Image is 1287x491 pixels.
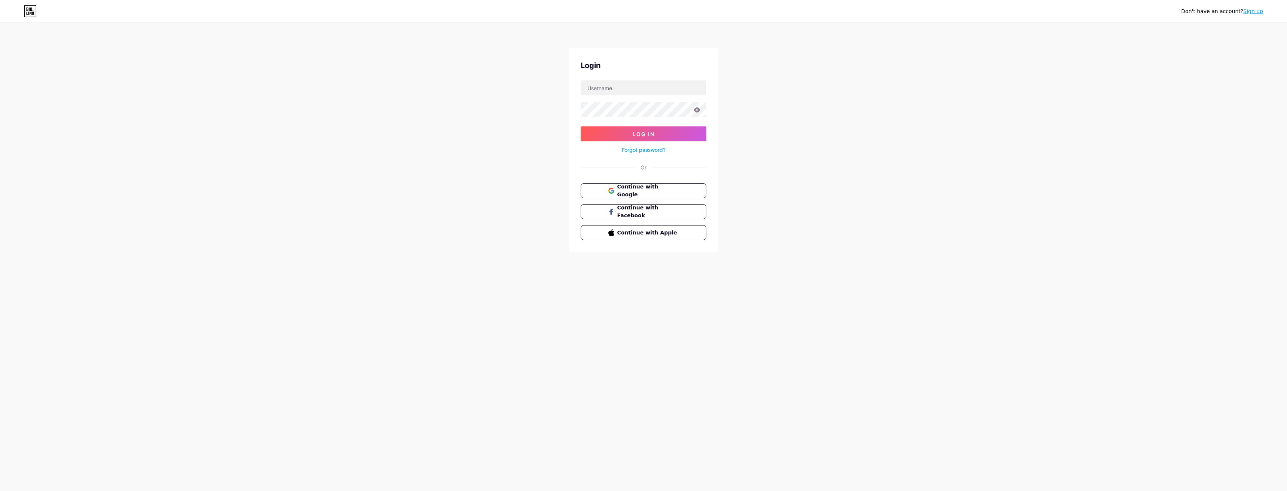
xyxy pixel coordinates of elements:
div: Or [641,163,646,171]
span: Continue with Facebook [617,204,679,220]
span: Log In [633,131,655,137]
span: Continue with Google [617,183,679,199]
button: Continue with Facebook [581,204,706,219]
div: Don't have an account? [1181,7,1263,15]
input: Username [581,80,706,95]
button: Continue with Apple [581,225,706,240]
button: Continue with Google [581,183,706,198]
span: Continue with Apple [617,229,679,237]
button: Log In [581,126,706,141]
a: Sign up [1243,8,1263,14]
div: Login [581,60,706,71]
a: Forgot password? [622,146,666,154]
